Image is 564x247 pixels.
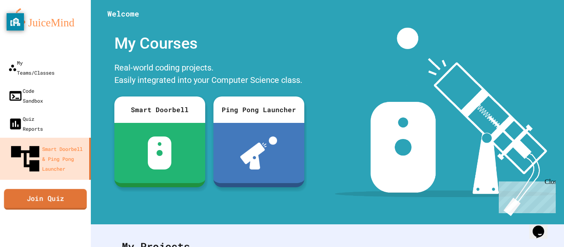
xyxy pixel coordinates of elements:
img: sdb-white.svg [148,136,171,169]
a: Join Quiz [4,189,87,209]
div: Smart Doorbell [114,96,205,123]
div: Ping Pong Launcher [213,96,304,123]
iframe: chat widget [495,178,556,213]
div: My Teams/Classes [8,58,55,78]
div: Code Sandbox [8,86,43,106]
div: Chat with us now!Close [3,3,57,52]
div: Quiz Reports [8,114,43,134]
iframe: chat widget [529,214,556,239]
img: ppl-with-ball.png [240,136,277,169]
div: My Courses [110,28,308,59]
div: Real-world coding projects. Easily integrated into your Computer Science class. [110,59,308,90]
img: logo-orange.svg [8,8,83,30]
button: privacy banner [7,13,24,31]
div: Smart Doorbell & Ping Pong Launcher [8,142,86,176]
img: banner-image-my-projects.png [335,28,556,216]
